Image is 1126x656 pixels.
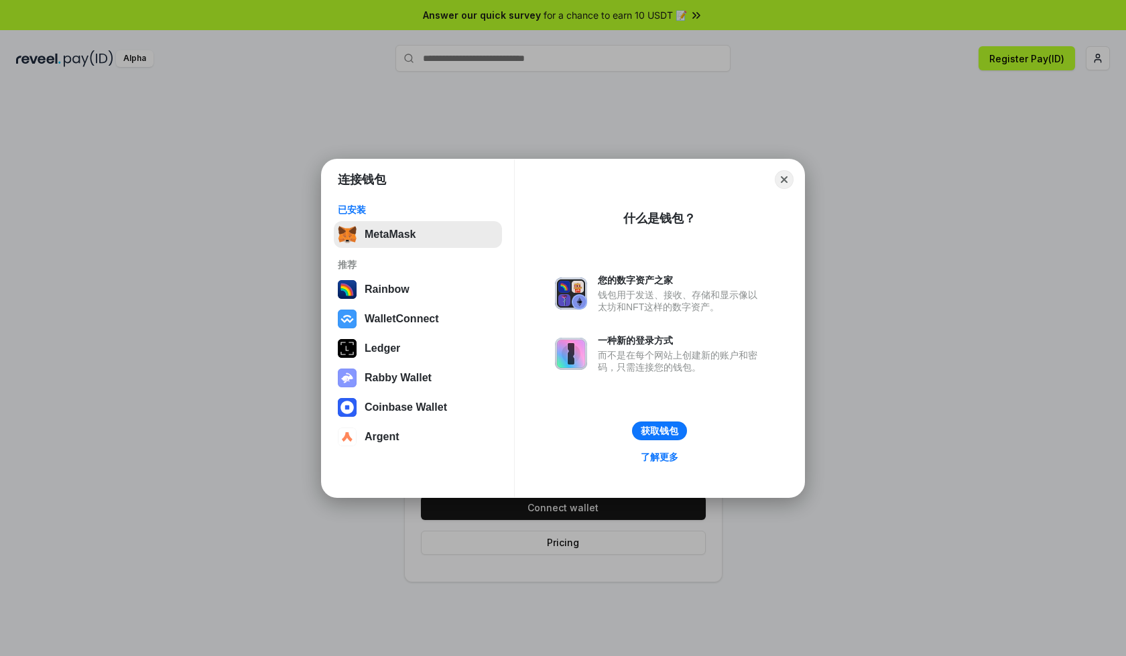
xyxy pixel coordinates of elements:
[555,277,587,310] img: svg+xml,%3Csvg%20xmlns%3D%22http%3A%2F%2Fwww.w3.org%2F2000%2Fsvg%22%20fill%3D%22none%22%20viewBox...
[598,334,764,346] div: 一种新的登录方式
[633,448,686,466] a: 了解更多
[641,451,678,463] div: 了解更多
[334,335,502,362] button: Ledger
[334,423,502,450] button: Argent
[334,365,502,391] button: Rabby Wallet
[365,372,432,384] div: Rabby Wallet
[555,338,587,370] img: svg+xml,%3Csvg%20xmlns%3D%22http%3A%2F%2Fwww.w3.org%2F2000%2Fsvg%22%20fill%3D%22none%22%20viewBox...
[365,313,439,325] div: WalletConnect
[365,431,399,443] div: Argent
[598,274,764,286] div: 您的数字资产之家
[338,428,357,446] img: svg+xml,%3Csvg%20width%3D%2228%22%20height%3D%2228%22%20viewBox%3D%220%200%2028%2028%22%20fill%3D...
[338,172,386,188] h1: 连接钱包
[338,280,357,299] img: svg+xml,%3Csvg%20width%3D%22120%22%20height%3D%22120%22%20viewBox%3D%220%200%20120%20120%22%20fil...
[623,210,696,226] div: 什么是钱包？
[775,170,794,189] button: Close
[338,369,357,387] img: svg+xml,%3Csvg%20xmlns%3D%22http%3A%2F%2Fwww.w3.org%2F2000%2Fsvg%22%20fill%3D%22none%22%20viewBox...
[338,204,498,216] div: 已安装
[334,276,502,303] button: Rainbow
[334,221,502,248] button: MetaMask
[338,310,357,328] img: svg+xml,%3Csvg%20width%3D%2228%22%20height%3D%2228%22%20viewBox%3D%220%200%2028%2028%22%20fill%3D...
[598,349,764,373] div: 而不是在每个网站上创建新的账户和密码，只需连接您的钱包。
[338,339,357,358] img: svg+xml,%3Csvg%20xmlns%3D%22http%3A%2F%2Fwww.w3.org%2F2000%2Fsvg%22%20width%3D%2228%22%20height%3...
[632,421,687,440] button: 获取钱包
[365,228,416,241] div: MetaMask
[334,394,502,421] button: Coinbase Wallet
[338,225,357,244] img: svg+xml,%3Csvg%20fill%3D%22none%22%20height%3D%2233%22%20viewBox%3D%220%200%2035%2033%22%20width%...
[598,289,764,313] div: 钱包用于发送、接收、存储和显示像以太坊和NFT这样的数字资产。
[338,259,498,271] div: 推荐
[338,398,357,417] img: svg+xml,%3Csvg%20width%3D%2228%22%20height%3D%2228%22%20viewBox%3D%220%200%2028%2028%22%20fill%3D...
[334,306,502,332] button: WalletConnect
[641,425,678,437] div: 获取钱包
[365,342,400,354] div: Ledger
[365,401,447,413] div: Coinbase Wallet
[365,283,410,296] div: Rainbow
